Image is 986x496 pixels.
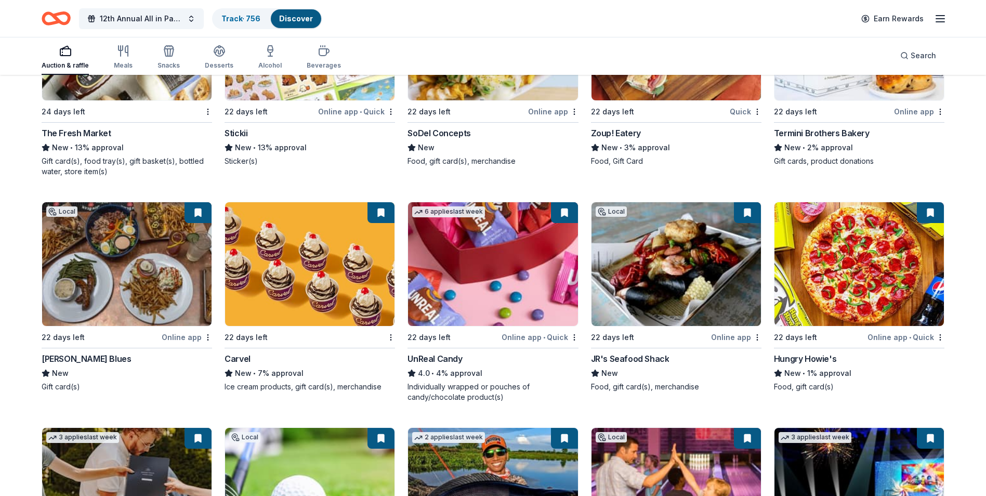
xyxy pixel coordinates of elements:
[307,41,341,75] button: Beverages
[42,106,85,118] div: 24 days left
[412,432,485,443] div: 2 applies last week
[42,6,71,31] a: Home
[894,105,944,118] div: Online app
[867,331,944,344] div: Online app Quick
[258,61,282,70] div: Alcohol
[42,353,131,365] div: [PERSON_NAME] Blues
[412,206,485,217] div: 6 applies last week
[52,367,69,380] span: New
[774,202,944,392] a: Image for Hungry Howie's22 days leftOnline app•QuickHungry Howie'sNew•1% approvalFood, gift card(s)
[221,14,260,23] a: Track· 756
[774,202,944,326] img: Image for Hungry Howie's
[543,333,545,342] span: •
[591,202,761,326] img: Image for JR's Seafood Shack
[205,41,233,75] button: Desserts
[407,382,578,402] div: Individually wrapped or pouches of candy/chocolate product(s)
[114,41,133,75] button: Meals
[307,61,341,70] div: Beverages
[591,127,641,139] div: Zoup! Eatery
[774,382,944,392] div: Food, gift card(s)
[774,367,944,380] div: 1% approval
[157,61,180,70] div: Snacks
[418,141,435,154] span: New
[620,143,622,152] span: •
[42,61,89,70] div: Auction & raffle
[225,202,395,392] a: Image for Carvel22 days leftCarvelNew•7% approvalIce cream products, gift card(s), merchandise
[774,331,817,344] div: 22 days left
[911,49,936,62] span: Search
[42,156,212,177] div: Gift card(s), food tray(s), gift basket(s), bottled water, store item(s)
[730,105,761,118] div: Quick
[235,367,252,380] span: New
[596,206,627,217] div: Local
[591,382,761,392] div: Food, gift card(s), merchandise
[591,141,761,154] div: 3% approval
[46,432,119,443] div: 3 applies last week
[79,8,204,29] button: 12th Annual All in Paddle Raffle
[225,202,395,326] img: Image for Carvel
[407,106,451,118] div: 22 days left
[408,202,577,326] img: Image for UnReal Candy
[779,432,851,443] div: 3 applies last week
[52,141,69,154] span: New
[254,369,256,377] span: •
[235,141,252,154] span: New
[591,331,634,344] div: 22 days left
[711,331,761,344] div: Online app
[774,156,944,166] div: Gift cards, product donations
[774,127,870,139] div: Termini Brothers Bakery
[225,367,395,380] div: 7% approval
[591,202,761,392] a: Image for JR's Seafood ShackLocal22 days leftOnline appJR's Seafood ShackNewFood, gift card(s), m...
[774,353,836,365] div: Hungry Howie's
[225,382,395,392] div: Ice cream products, gift card(s), merchandise
[225,353,251,365] div: Carvel
[803,143,805,152] span: •
[774,141,944,154] div: 2% approval
[909,333,911,342] span: •
[205,61,233,70] div: Desserts
[601,141,618,154] span: New
[162,331,212,344] div: Online app
[596,432,627,442] div: Local
[225,156,395,166] div: Sticker(s)
[591,353,669,365] div: JR's Seafood Shack
[855,9,930,28] a: Earn Rewards
[407,353,462,365] div: UnReal Candy
[225,141,395,154] div: 13% approval
[803,369,805,377] span: •
[360,108,362,116] span: •
[42,202,212,392] a: Image for Bethany BluesLocal22 days leftOnline app[PERSON_NAME] BluesNewGift card(s)
[46,206,77,217] div: Local
[42,331,85,344] div: 22 days left
[591,156,761,166] div: Food, Gift Card
[42,127,111,139] div: The Fresh Market
[528,105,579,118] div: Online app
[418,367,430,380] span: 4.0
[157,41,180,75] button: Snacks
[114,61,133,70] div: Meals
[407,331,451,344] div: 22 days left
[774,106,817,118] div: 22 days left
[407,367,578,380] div: 4% approval
[601,367,618,380] span: New
[42,202,212,326] img: Image for Bethany Blues
[212,8,322,29] button: Track· 756Discover
[784,141,801,154] span: New
[42,141,212,154] div: 13% approval
[42,382,212,392] div: Gift card(s)
[254,143,256,152] span: •
[225,106,268,118] div: 22 days left
[229,432,260,442] div: Local
[502,331,579,344] div: Online app Quick
[407,156,578,166] div: Food, gift card(s), merchandise
[100,12,183,25] span: 12th Annual All in Paddle Raffle
[784,367,801,380] span: New
[407,127,470,139] div: SoDel Concepts
[279,14,313,23] a: Discover
[407,202,578,402] a: Image for UnReal Candy6 applieslast week22 days leftOnline app•QuickUnReal Candy4.0•4% approvalIn...
[258,41,282,75] button: Alcohol
[225,331,268,344] div: 22 days left
[42,41,89,75] button: Auction & raffle
[318,105,395,118] div: Online app Quick
[591,106,634,118] div: 22 days left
